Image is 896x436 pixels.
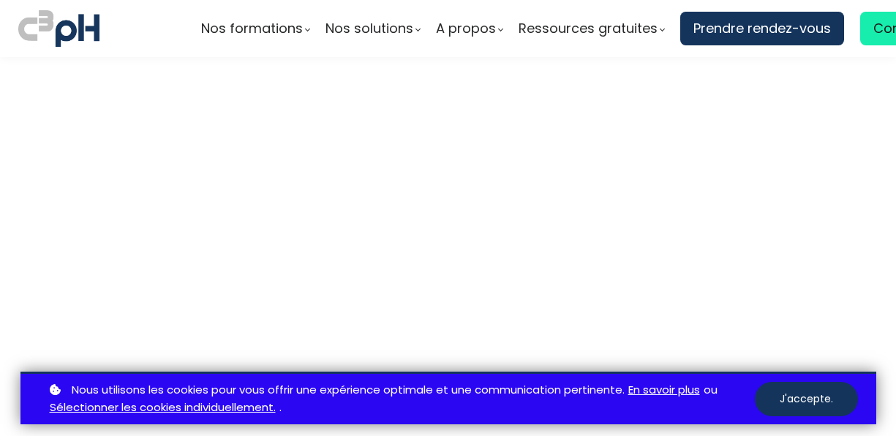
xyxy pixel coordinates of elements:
span: A propos [436,18,496,40]
span: Nos solutions [325,18,413,40]
span: Prendre rendez-vous [693,18,831,40]
span: Nous utilisons les cookies pour vous offrir une expérience optimale et une communication pertinente. [72,381,625,399]
a: Sélectionner les cookies individuellement. [50,399,276,417]
a: Prendre rendez-vous [680,12,844,45]
a: En savoir plus [628,381,700,399]
img: logo C3PH [18,7,99,50]
span: Ressources gratuites [519,18,658,40]
p: ou . [46,381,755,418]
span: Nos formations [201,18,303,40]
button: J'accepte. [755,382,858,416]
